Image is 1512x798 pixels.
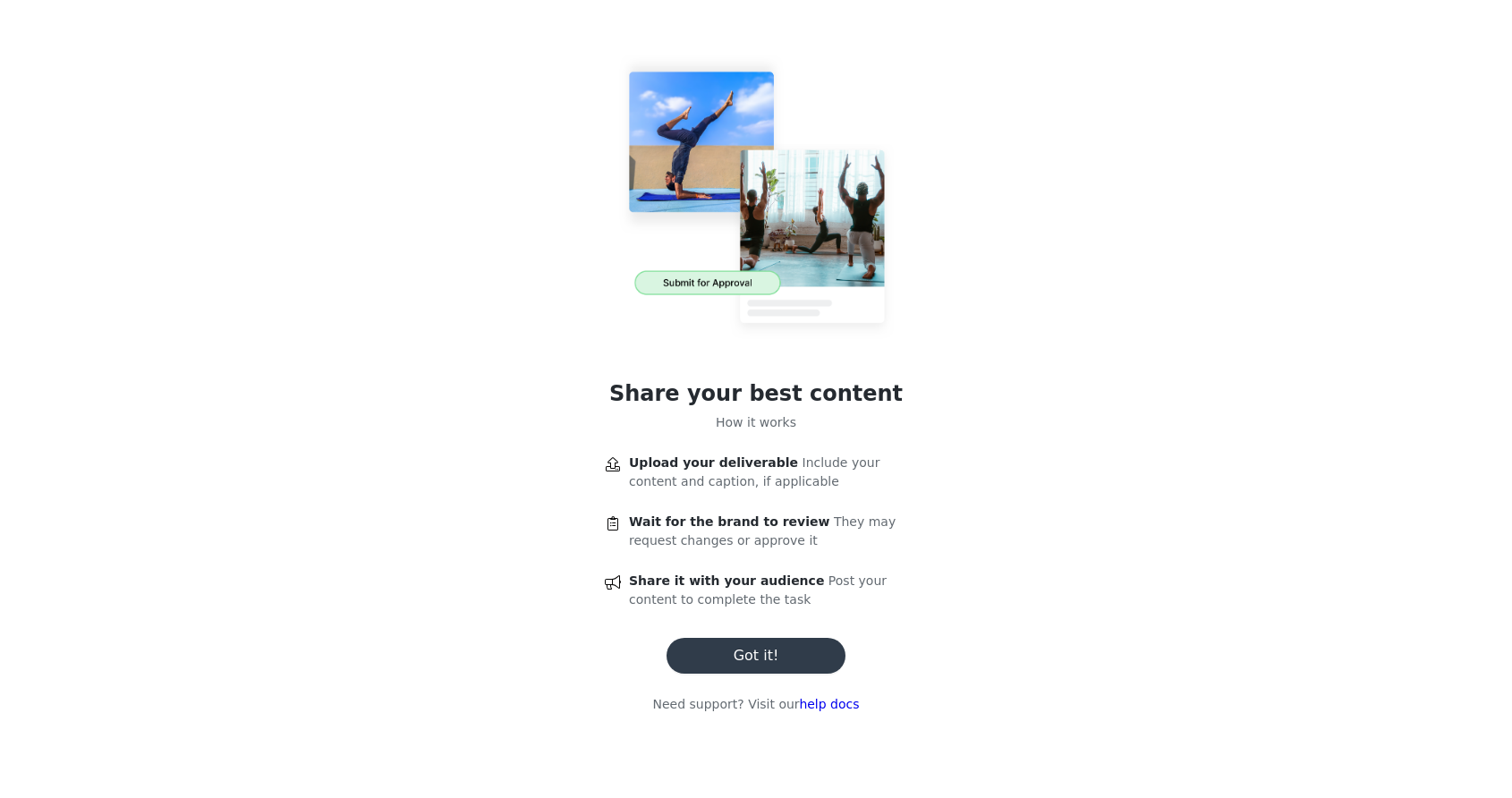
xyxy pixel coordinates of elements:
h1: Share your best content [609,378,903,410]
p: Need support? Visit our [652,695,859,714]
button: Got it! [667,638,845,674]
span: Share it with your audience [629,573,824,588]
img: content approval [599,43,913,356]
span: Wait for the brand to review [629,514,829,529]
span: Post your content to complete the task [629,573,887,607]
span: Include your content and caption, if applicable [629,455,879,488]
span: They may request changes or approve it [629,514,896,548]
a: help docs [799,697,859,711]
p: How it works [716,413,796,432]
span: Upload your deliverable [629,455,798,470]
